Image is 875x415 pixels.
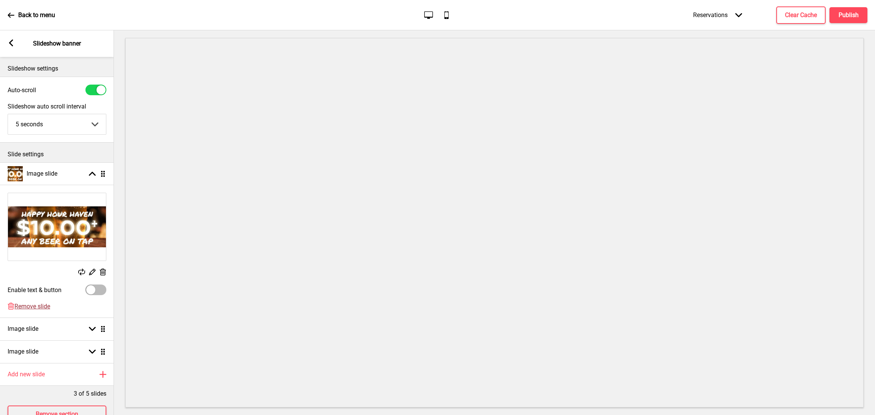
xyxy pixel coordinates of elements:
[27,170,57,178] h4: Image slide
[8,325,38,333] h4: Image slide
[776,6,826,24] button: Clear Cache
[8,286,62,294] label: Enable text & button
[74,390,106,398] p: 3 of 5 slides
[8,347,38,356] h4: Image slide
[8,86,36,94] label: Auto-scroll
[785,11,817,19] h4: Clear Cache
[8,150,106,159] p: Slide settings
[33,39,81,48] p: Slideshow banner
[685,4,750,26] div: Reservations
[18,11,55,19] p: Back to menu
[8,193,106,261] img: Image
[8,64,106,73] p: Slideshow settings
[829,7,867,23] button: Publish
[8,5,55,25] a: Back to menu
[14,303,50,310] span: Remove slide
[839,11,859,19] h4: Publish
[8,370,45,379] h4: Add new slide
[8,103,106,110] label: Slideshow auto scroll interval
